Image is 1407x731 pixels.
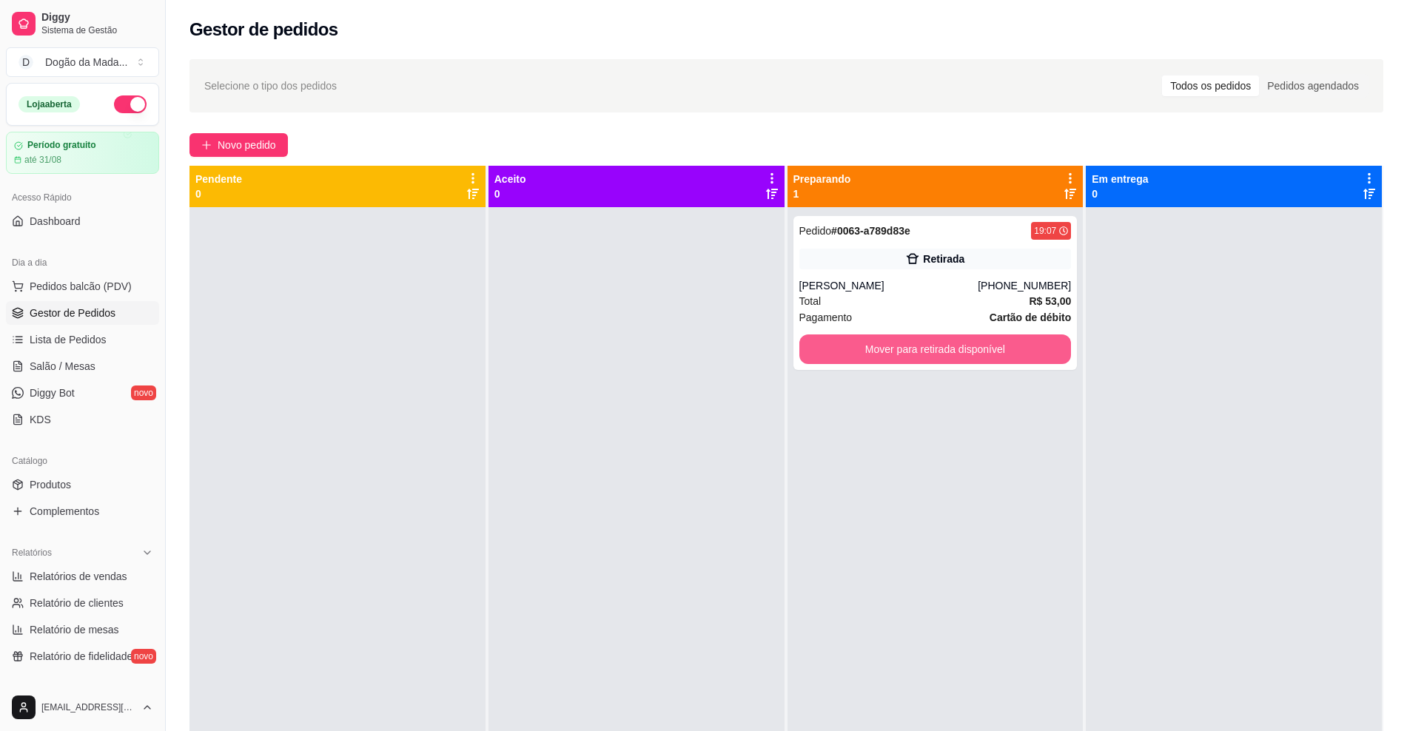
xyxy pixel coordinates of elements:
[27,140,96,151] article: Período gratuito
[114,95,147,113] button: Alterar Status
[1162,75,1259,96] div: Todos os pedidos
[799,334,1072,364] button: Mover para retirada disponível
[41,11,153,24] span: Diggy
[6,408,159,431] a: KDS
[494,186,526,201] p: 0
[799,309,853,326] span: Pagamento
[6,449,159,473] div: Catálogo
[6,354,159,378] a: Salão / Mesas
[6,301,159,325] a: Gestor de Pedidos
[6,251,159,274] div: Dia a dia
[41,701,135,713] span: [EMAIL_ADDRESS][DOMAIN_NAME]
[12,547,52,559] span: Relatórios
[799,293,822,309] span: Total
[6,328,159,351] a: Lista de Pedidos
[19,55,33,70] span: D
[1034,225,1056,237] div: 19:07
[6,644,159,668] a: Relatório de fidelidadenovo
[6,6,159,41] a: DiggySistema de Gestão
[41,24,153,36] span: Sistema de Gestão
[45,55,127,70] div: Dogão da Mada ...
[990,311,1071,323] strong: Cartão de débito
[30,306,115,320] span: Gestor de Pedidos
[218,137,276,153] span: Novo pedido
[30,622,119,637] span: Relatório de mesas
[1092,172,1148,186] p: Em entrega
[793,172,851,186] p: Preparando
[978,278,1071,293] div: [PHONE_NUMBER]
[6,690,159,725] button: [EMAIL_ADDRESS][DOMAIN_NAME]
[6,186,159,209] div: Acesso Rápido
[1259,75,1367,96] div: Pedidos agendados
[923,252,964,266] div: Retirada
[195,172,242,186] p: Pendente
[201,140,212,150] span: plus
[195,186,242,201] p: 0
[189,18,338,41] h2: Gestor de pedidos
[6,209,159,233] a: Dashboard
[30,279,132,294] span: Pedidos balcão (PDV)
[6,473,159,496] a: Produtos
[6,565,159,588] a: Relatórios de vendas
[19,96,80,112] div: Loja aberta
[6,274,159,298] button: Pedidos balcão (PDV)
[30,477,71,492] span: Produtos
[24,154,61,166] article: até 31/08
[30,649,132,664] span: Relatório de fidelidade
[189,133,288,157] button: Novo pedido
[831,225,910,237] strong: # 0063-a789d83e
[799,225,832,237] span: Pedido
[30,569,127,584] span: Relatórios de vendas
[1092,186,1148,201] p: 0
[30,385,75,400] span: Diggy Bot
[30,412,51,427] span: KDS
[204,78,337,94] span: Selecione o tipo dos pedidos
[30,504,99,519] span: Complementos
[30,332,107,347] span: Lista de Pedidos
[30,214,81,229] span: Dashboard
[30,359,95,374] span: Salão / Mesas
[1029,295,1071,307] strong: R$ 53,00
[30,596,124,610] span: Relatório de clientes
[6,499,159,523] a: Complementos
[793,186,851,201] p: 1
[6,591,159,615] a: Relatório de clientes
[6,381,159,405] a: Diggy Botnovo
[6,618,159,641] a: Relatório de mesas
[494,172,526,186] p: Aceito
[6,132,159,174] a: Período gratuitoaté 31/08
[799,278,978,293] div: [PERSON_NAME]
[6,47,159,77] button: Select a team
